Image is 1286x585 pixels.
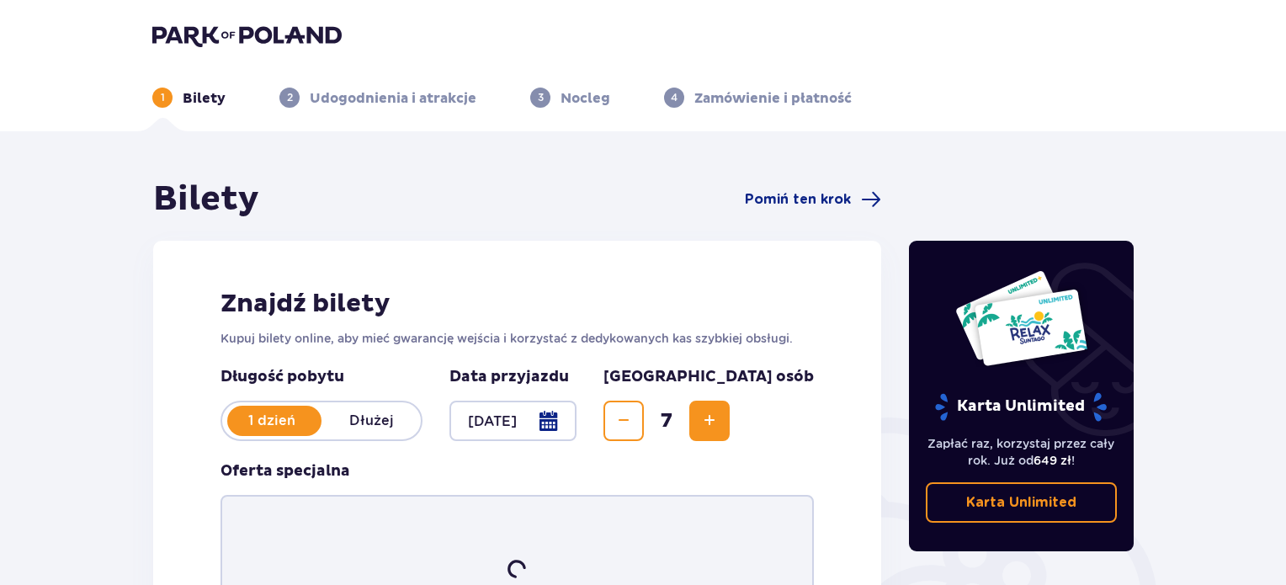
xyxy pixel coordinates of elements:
button: Decrease [603,401,644,441]
img: Park of Poland logo [152,24,342,47]
p: 2 [287,90,293,105]
a: Karta Unlimited [926,482,1118,523]
h2: Znajdź bilety [221,288,814,320]
p: Zamówienie i płatność [694,89,852,108]
p: Kupuj bilety online, aby mieć gwarancję wejścia i korzystać z dedykowanych kas szybkiej obsługi. [221,330,814,347]
span: Pomiń ten krok [745,190,851,209]
p: Udogodnienia i atrakcje [310,89,476,108]
p: 1 dzień [222,412,321,430]
p: 4 [671,90,678,105]
p: Bilety [183,89,226,108]
p: Karta Unlimited [966,493,1076,512]
img: loader [506,558,528,580]
p: 3 [538,90,544,105]
h1: Bilety [153,178,259,221]
p: Długość pobytu [221,367,422,387]
p: Data przyjazdu [449,367,569,387]
p: Zapłać raz, korzystaj przez cały rok. Już od ! [926,435,1118,469]
p: Karta Unlimited [933,392,1108,422]
p: Nocleg [561,89,610,108]
p: [GEOGRAPHIC_DATA] osób [603,367,814,387]
button: Increase [689,401,730,441]
p: Dłużej [321,412,421,430]
p: 1 [161,90,165,105]
span: 7 [647,408,686,433]
span: 649 zł [1034,454,1071,467]
p: Oferta specjalna [221,461,350,481]
a: Pomiń ten krok [745,189,881,210]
